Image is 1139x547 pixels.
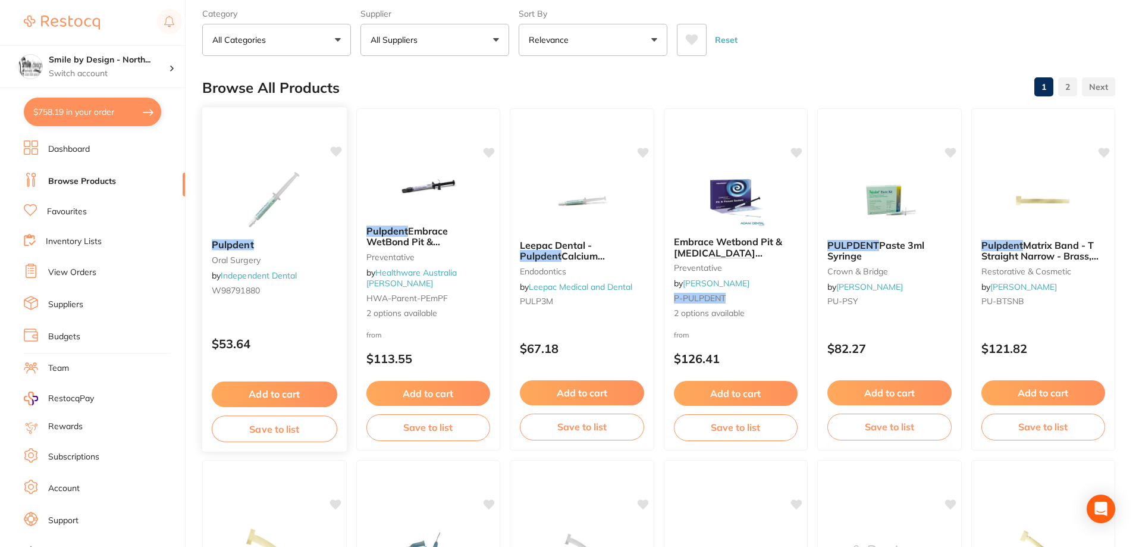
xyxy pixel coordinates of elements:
[981,239,1023,251] em: Pulpdent
[360,24,509,56] button: All Suppliers
[366,293,448,304] span: HWA-parent-PEmPF
[360,8,509,19] label: Supplier
[520,282,632,292] span: by
[520,414,644,440] button: Save to list
[212,415,337,442] button: Save to list
[366,267,457,289] span: by
[212,285,260,296] span: W98791880
[366,330,382,339] span: from
[212,239,254,251] em: Pulpdent
[48,176,116,187] a: Browse Products
[24,9,100,36] a: Restocq Logo
[709,258,751,270] em: Pulpdent
[1005,171,1082,230] img: Pulpdent Matrix Band - T Straight Narrow - Brass, 100-Pack
[981,240,1106,262] b: Pulpdent Matrix Band - T Straight Narrow - Brass, 100-Pack
[674,381,798,406] button: Add to cart
[827,296,858,307] span: PU-PSY
[1034,75,1053,99] a: 1
[674,352,798,365] p: $126.41
[48,451,99,463] a: Subscriptions
[212,255,337,265] small: oral surgery
[674,330,689,339] span: from
[202,24,351,56] button: All Categories
[520,250,561,262] em: Pulpdent
[48,362,69,374] a: Team
[674,236,782,270] span: Embrace Wetbond Pit & [MEDICAL_DATA] Sealant
[520,296,553,307] span: PULP3M
[827,240,952,262] b: PULPDENT Paste 3ml Syringe
[221,270,297,281] a: Independent Dental
[981,239,1099,273] span: Matrix Band - T Straight Narrow - Brass, 100-Pack
[390,157,467,216] img: Pulpdent Embrace WetBond Pit & Fissure Sealant Natural Shade
[24,15,100,30] img: Restocq Logo
[981,380,1106,405] button: Add to cart
[827,414,952,440] button: Save to list
[827,282,903,292] span: by
[24,98,161,126] button: $758.19 in your order
[212,270,297,281] span: by
[48,421,83,433] a: Rewards
[827,342,952,355] p: $82.27
[981,267,1106,276] small: restorative & cosmetic
[212,382,337,407] button: Add to cart
[366,352,491,365] p: $113.55
[366,225,485,270] span: Embrace WetBond Pit & [MEDICAL_DATA] Sealant Natural Shade
[212,34,271,46] p: All Categories
[674,278,749,289] span: by
[990,282,1057,292] a: [PERSON_NAME]
[366,308,491,320] span: 2 options available
[202,8,351,19] label: Category
[371,34,422,46] p: All Suppliers
[519,24,667,56] button: Relevance
[683,278,749,289] a: [PERSON_NAME]
[827,380,952,405] button: Add to cart
[48,393,94,405] span: RestocqPay
[366,226,491,248] b: Pulpdent Embrace WetBond Pit & Fissure Sealant Natural Shade
[981,296,1024,307] span: PU-BTSNB
[981,414,1106,440] button: Save to list
[981,342,1106,355] p: $121.82
[543,171,620,230] img: Leepac Dental - Pulpdent Calcium Hydroxide Paste 3ml Syringe - High Quality Dental Product
[1058,75,1077,99] a: 2
[48,515,79,527] a: Support
[24,392,38,405] img: RestocqPay
[236,170,313,230] img: Pulpdent
[49,54,169,66] h4: Smile by Design - North Sydney
[674,414,798,440] button: Save to list
[520,239,592,251] span: Leepac Dental -
[836,282,903,292] a: [PERSON_NAME]
[24,392,94,405] a: RestocqPay
[751,258,792,270] span: 4 x 1.2ml
[366,381,491,406] button: Add to cart
[1087,495,1115,523] div: Open Intercom Messenger
[366,252,491,262] small: Preventative
[212,337,337,351] p: $53.64
[529,282,632,292] a: Leepac Medical and Dental
[366,225,408,237] em: Pulpdent
[366,267,457,289] a: Healthware Australia [PERSON_NAME]
[827,267,952,276] small: crown & bridge
[520,342,644,355] p: $67.18
[202,80,340,96] h2: Browse All Products
[519,8,667,19] label: Sort By
[49,68,169,80] p: Switch account
[674,308,798,320] span: 2 options available
[46,236,102,248] a: Inventory Lists
[827,239,924,262] span: Paste 3ml Syringe
[48,483,80,495] a: Account
[520,267,644,276] small: endodontics
[520,240,644,262] b: Leepac Dental - Pulpdent Calcium Hydroxide Paste 3ml Syringe - High Quality Dental Product
[529,34,573,46] p: Relevance
[366,414,491,440] button: Save to list
[48,267,96,279] a: View Orders
[697,167,774,227] img: Embrace Wetbond Pit & Fissure Sealant Pulpdent 4 x 1.2ml
[212,239,337,251] b: Pulpdent
[520,250,620,295] span: Calcium Hydroxide Paste 3ml Syringe - High Quality Dental Product
[674,236,798,258] b: Embrace Wetbond Pit & Fissure Sealant Pulpdent 4 x 1.2ml
[674,263,798,273] small: preventative
[851,171,928,230] img: PULPDENT Paste 3ml Syringe
[48,143,90,155] a: Dashboard
[674,293,726,304] em: P-PULPDENT
[47,206,87,218] a: Favourites
[48,299,83,311] a: Suppliers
